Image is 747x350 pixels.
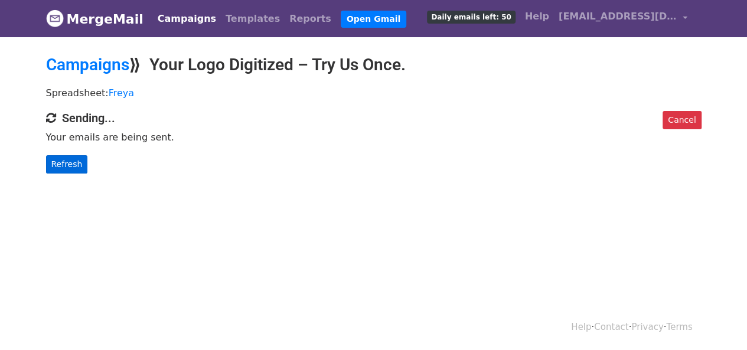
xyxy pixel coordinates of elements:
a: Contact [594,322,628,332]
h4: Sending... [46,111,702,125]
a: Refresh [46,155,88,174]
p: Your emails are being sent. [46,131,702,143]
a: Campaigns [153,7,221,31]
span: Daily emails left: 50 [427,11,515,24]
img: MergeMail logo [46,9,64,27]
a: Campaigns [46,55,129,74]
a: Templates [221,7,285,31]
a: Reports [285,7,336,31]
iframe: Chat Widget [688,293,747,350]
a: Terms [666,322,692,332]
a: Help [520,5,554,28]
span: [EMAIL_ADDRESS][DOMAIN_NAME] [559,9,677,24]
a: Cancel [663,111,701,129]
a: Daily emails left: 50 [422,5,520,28]
a: Privacy [631,322,663,332]
a: Open Gmail [341,11,406,28]
a: Help [571,322,591,332]
a: MergeMail [46,6,143,31]
p: Spreadsheet: [46,87,702,99]
h2: ⟫ Your Logo Digitized – Try Us Once. [46,55,702,75]
a: Freya [109,87,134,99]
a: [EMAIL_ADDRESS][DOMAIN_NAME] [554,5,692,32]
